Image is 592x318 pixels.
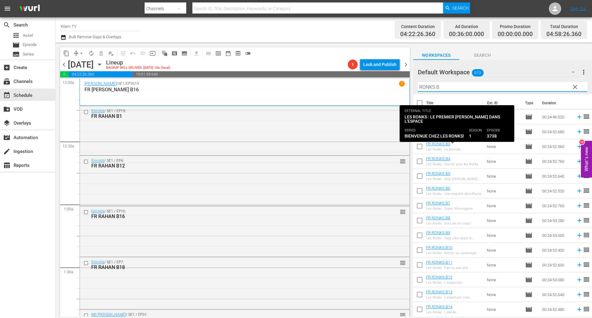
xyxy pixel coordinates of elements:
a: Sign Out [570,6,586,11]
span: Episode [525,261,532,269]
div: Default Workspace [418,64,581,81]
span: Episode [525,113,532,121]
span: arrow_drop_down [78,50,84,56]
span: Series [23,51,34,57]
span: autorenew_outlined [88,50,94,56]
div: Les Ronks : Club [PERSON_NAME] & Relaxation [426,177,482,181]
svg: Add to Schedule [576,306,583,313]
span: Update Metadata from Key Asset [148,48,158,58]
span: input [150,50,156,56]
div: Les Ronks : Les Ronks font du ski [426,133,477,137]
div: Les Ronks : L'important c'est [PERSON_NAME] [426,295,482,299]
span: Day Calendar View [201,47,213,59]
div: Total Duration [546,22,582,31]
svg: Add to Schedule [576,262,583,268]
span: reorder [583,202,590,209]
span: playlist_remove_outlined [108,50,114,56]
a: FR RONKS B9 [426,230,450,235]
span: chevron_right [402,61,410,68]
div: [DATE] [68,60,94,70]
span: reorder [583,305,590,313]
td: None [484,184,523,198]
span: menu [4,5,11,12]
span: 19:01:33.640 [133,71,410,77]
button: clear [570,82,580,92]
div: Les Ronks : L'exil de [GEOGRAPHIC_DATA] [426,310,482,314]
span: Episode [525,143,532,150]
span: Revert to Primary Episode [128,48,138,58]
span: reorder [583,113,590,120]
span: Week Calendar View [213,48,223,58]
div: Les Ronks : Course pour les Ronks [426,162,478,166]
button: reorder [400,209,406,215]
a: FR RONKS B3 [426,142,450,146]
p: 1 [401,81,403,86]
span: content_copy [63,50,69,56]
td: 00:24:53.000 [540,228,573,243]
td: 00:24:52.400 [540,243,573,258]
span: Workspaces [413,52,459,59]
span: chevron_left [60,61,68,68]
td: 00:24:52.480 [540,302,573,317]
span: Episode [12,41,20,49]
span: 04:58:26.360 [546,31,582,38]
a: [PERSON_NAME] [84,81,117,86]
span: date_range_outlined [225,50,231,56]
span: Ingestion [3,148,10,155]
span: Episode [525,306,532,313]
span: Loop Content [86,48,96,58]
span: 24 hours Lineup View is OFF [243,48,253,58]
span: Overlays [3,119,10,127]
span: View Backup [233,48,243,58]
span: Episode [525,187,532,195]
button: more_vert [580,65,587,80]
span: 613 [472,66,483,79]
a: FR RONKS B4 [426,156,450,161]
div: BACKUP WILL DELIVER: [DATE] 10a (local) [106,66,171,70]
span: Select an event to delete [96,48,106,58]
a: RAHAN [91,260,104,264]
span: 1 [348,62,358,67]
span: Episode [23,42,37,48]
div: Les Ronks : Une enquête décoiffante [426,192,482,196]
td: None [484,228,523,243]
span: Month Calendar View [223,48,233,58]
svg: Add to Schedule [576,143,583,150]
td: 00:24:52.520 [540,184,573,198]
span: Fill episodes with ad slates [138,48,148,58]
div: Les Ronks : Le premier [PERSON_NAME] dans l'espace [426,147,482,151]
span: auto_awesome_motion_outlined [162,50,168,56]
span: 00:00:00.000 [498,31,533,38]
td: 00:24:46.520 [540,109,573,124]
button: Lock and Publish [360,59,400,70]
td: 00:24:52.640 [540,287,573,302]
td: None [484,124,523,139]
svg: Add to Schedule [576,232,583,239]
svg: Add to Schedule [576,188,583,194]
span: 00:36:00.000 [60,71,69,77]
td: None [484,139,523,154]
span: Customize Events [116,47,128,59]
div: / SE1 / EP7: [91,260,375,270]
span: Automation [3,134,10,141]
span: Copy Lineup [61,48,71,58]
span: Search [3,21,10,29]
div: Les Ronks : Pas vu, pas pris [426,266,468,270]
a: FR RONKS B7 [426,201,450,205]
span: Remove Gaps & Overlaps [71,48,86,58]
svg: Add to Schedule [576,158,583,165]
span: calendar_view_week_outlined [215,50,221,56]
div: Les Ronks : L'inspection [426,281,462,285]
a: MR [PERSON_NAME] [91,312,126,317]
span: Episode [525,202,532,209]
div: / SE1 / EP19: [91,109,375,119]
td: None [484,109,523,124]
th: Title [426,94,484,112]
p: SE1 / [118,81,126,86]
span: reorder [583,231,590,239]
th: Duration [538,94,575,112]
span: pageview_outlined [171,50,178,56]
a: FR RONKS B5 [426,171,450,176]
span: preview_outlined [235,50,241,56]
